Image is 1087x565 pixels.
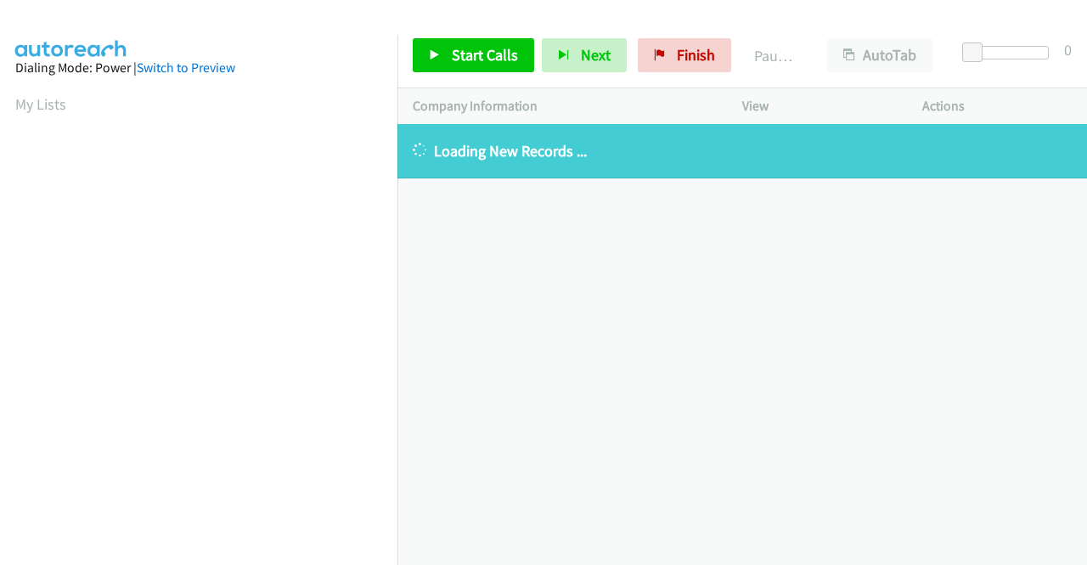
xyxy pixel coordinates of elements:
div: 0 [1064,38,1072,61]
p: View [742,96,892,116]
a: Start Calls [413,38,534,72]
a: My Lists [15,94,66,114]
span: Start Calls [452,45,518,65]
p: Paused [754,44,797,67]
p: Actions [922,96,1072,116]
span: Next [581,45,611,65]
button: AutoTab [827,38,932,72]
a: Switch to Preview [137,59,235,76]
a: Finish [638,38,731,72]
span: Finish [677,45,715,65]
p: Loading New Records ... [413,139,1072,162]
div: Dialing Mode: Power | [15,58,382,78]
div: Delay between calls (in seconds) [971,46,1049,59]
button: Next [542,38,627,72]
p: Company Information [413,96,712,116]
